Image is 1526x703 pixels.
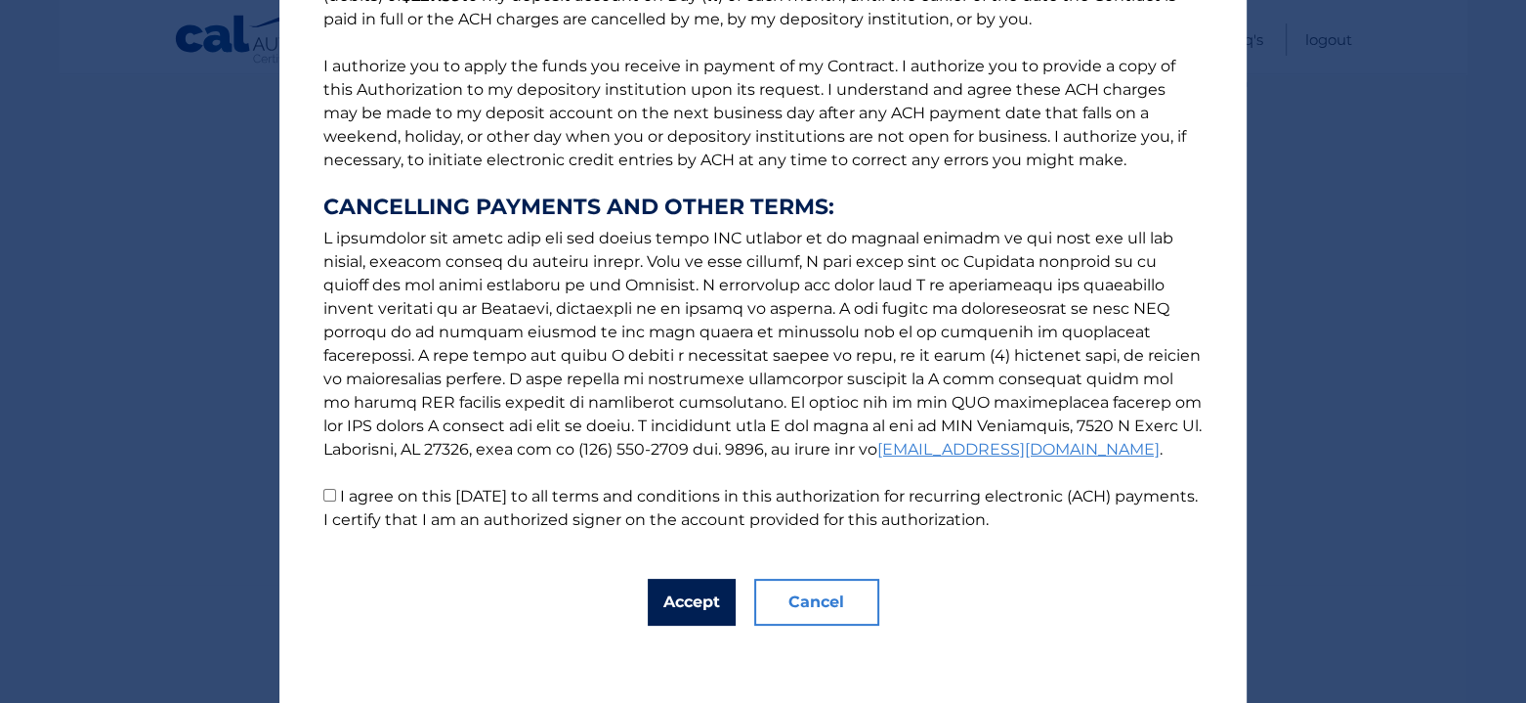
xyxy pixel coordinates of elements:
[648,579,736,626] button: Accept
[323,487,1198,529] label: I agree on this [DATE] to all terms and conditions in this authorization for recurring electronic...
[877,440,1160,459] a: [EMAIL_ADDRESS][DOMAIN_NAME]
[754,579,879,626] button: Cancel
[323,196,1203,219] strong: CANCELLING PAYMENTS AND OTHER TERMS:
